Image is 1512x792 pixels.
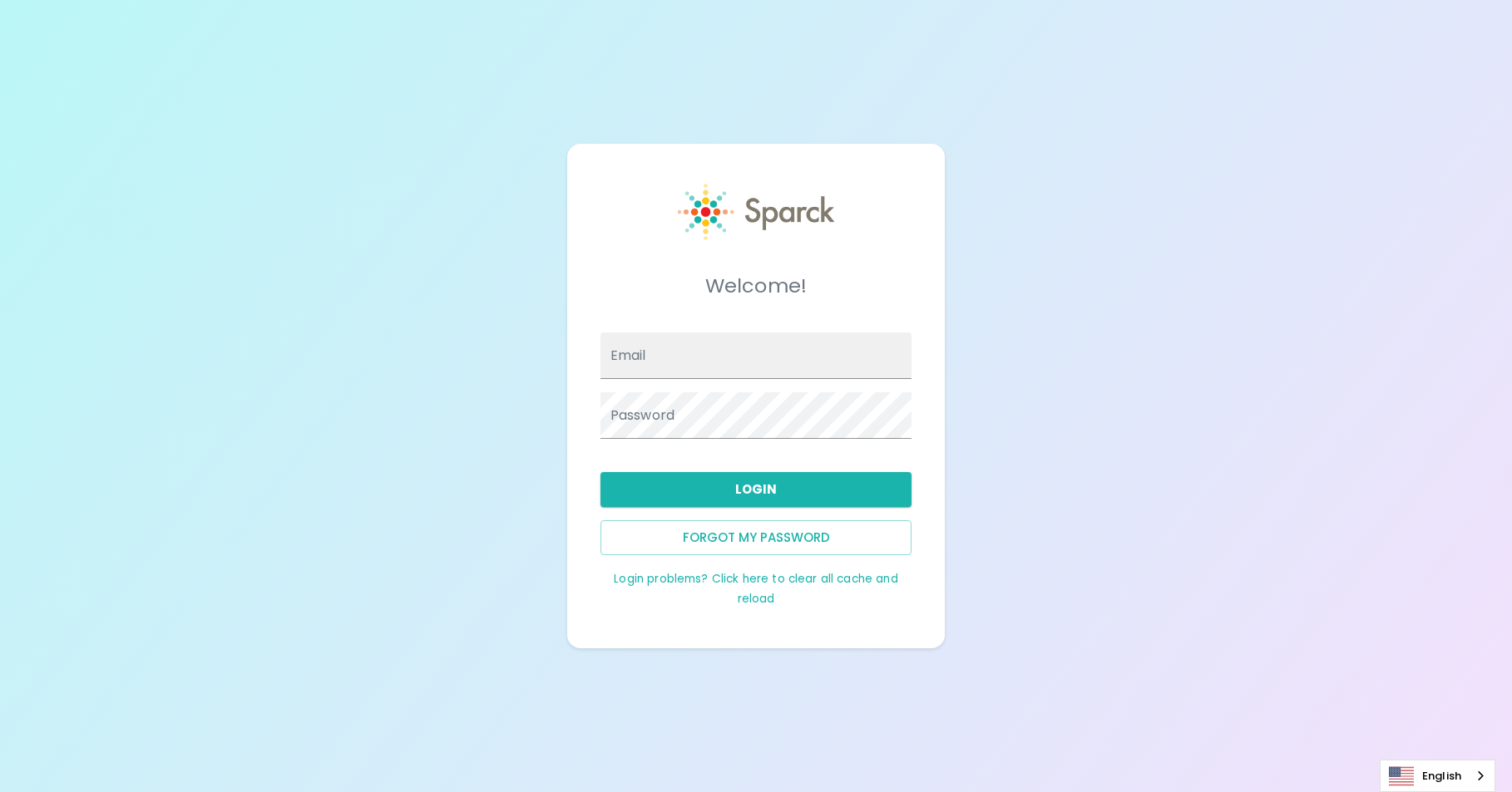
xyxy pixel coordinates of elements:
button: Login [600,472,912,507]
a: Login problems? Click here to clear all cache and reload [614,571,897,607]
h5: Welcome! [600,273,912,299]
a: English [1381,760,1495,791]
img: Sparck logo [678,184,833,240]
button: Forgot my password [600,520,912,555]
aside: Language selected: English [1380,760,1495,792]
div: Language [1380,760,1495,792]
